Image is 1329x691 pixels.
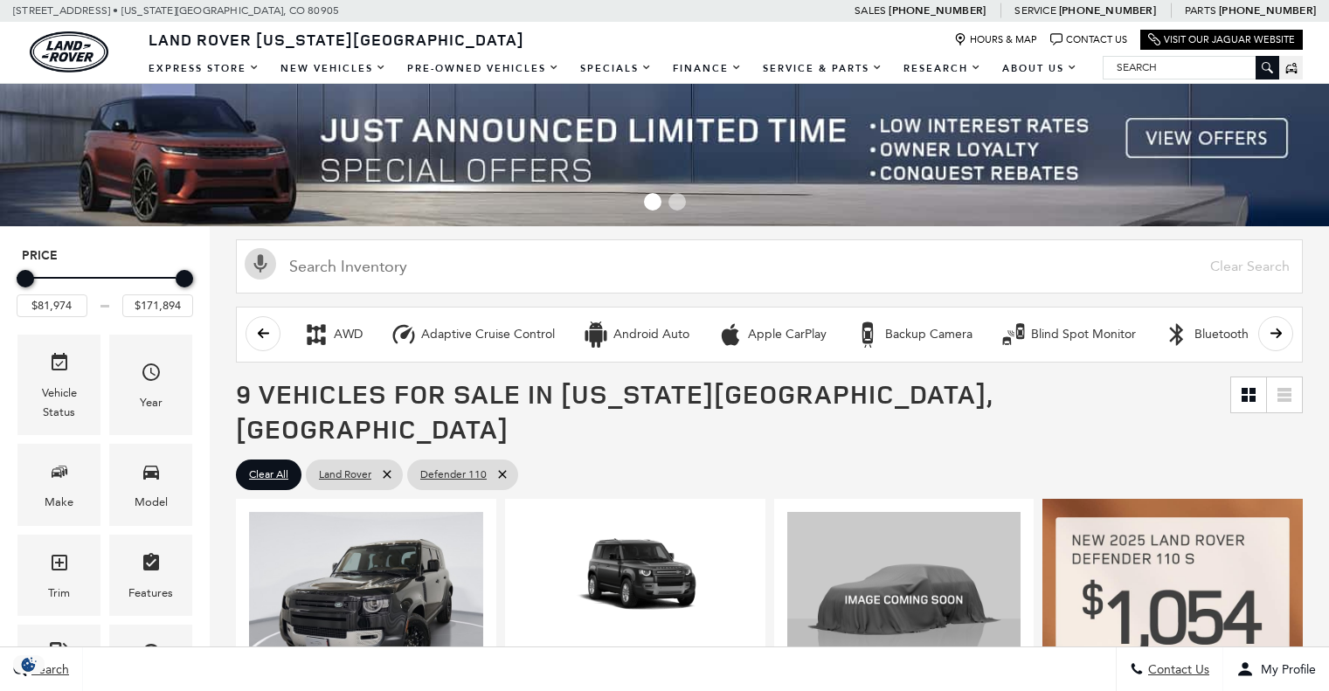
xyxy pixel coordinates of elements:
[845,316,982,353] button: Backup CameraBackup Camera
[135,493,168,512] div: Model
[573,316,699,353] button: Android AutoAndroid Auto
[1254,662,1316,677] span: My Profile
[570,53,662,84] a: Specials
[109,335,192,435] div: YearYear
[668,193,686,211] span: Go to slide 2
[1185,4,1216,17] span: Parts
[1219,3,1316,17] a: [PHONE_NUMBER]
[45,493,73,512] div: Make
[748,327,827,342] div: Apple CarPlay
[518,512,752,644] img: 2025 LAND ROVER Defender 110 400PS S
[787,512,1021,688] img: 2025 LAND ROVER Defender 110 S
[1104,57,1278,78] input: Search
[613,327,689,342] div: Android Auto
[141,357,162,393] span: Year
[138,29,535,50] a: Land Rover [US_STATE][GEOGRAPHIC_DATA]
[246,316,280,351] button: scroll left
[381,316,564,353] button: Adaptive Cruise ControlAdaptive Cruise Control
[49,348,70,384] span: Vehicle
[893,53,992,84] a: Research
[236,239,1303,294] input: Search Inventory
[9,655,49,674] section: Click to Open Cookie Consent Modal
[17,294,87,317] input: Minimum
[48,584,70,603] div: Trim
[752,53,893,84] a: Service & Parts
[249,464,288,486] span: Clear All
[30,31,108,73] a: land-rover
[128,584,173,603] div: Features
[397,53,570,84] a: Pre-Owned Vehicles
[421,327,555,342] div: Adaptive Cruise Control
[31,384,87,422] div: Vehicle Status
[270,53,397,84] a: New Vehicles
[992,53,1088,84] a: About Us
[141,457,162,493] span: Model
[17,335,100,435] div: VehicleVehicle Status
[141,638,162,674] span: Transmission
[17,535,100,616] div: TrimTrim
[140,393,163,412] div: Year
[49,548,70,584] span: Trim
[1148,33,1295,46] a: Visit Our Jaguar Website
[17,444,100,525] div: MakeMake
[30,31,108,73] img: Land Rover
[717,321,744,348] div: Apple CarPlay
[13,4,339,17] a: [STREET_ADDRESS] • [US_STATE][GEOGRAPHIC_DATA], CO 80905
[1223,647,1329,691] button: Open user profile menu
[420,464,487,486] span: Defender 110
[1144,662,1209,677] span: Contact Us
[138,53,270,84] a: EXPRESS STORE
[294,316,372,353] button: AWDAWD
[319,464,371,486] span: Land Rover
[303,321,329,348] div: AWD
[1059,3,1156,17] a: [PHONE_NUMBER]
[236,376,993,446] span: 9 Vehicles for Sale in [US_STATE][GEOGRAPHIC_DATA], [GEOGRAPHIC_DATA]
[249,512,483,688] img: 2025 LAND ROVER Defender 110 S
[662,53,752,84] a: Finance
[991,316,1146,353] button: Blind Spot MonitorBlind Spot Monitor
[1031,327,1136,342] div: Blind Spot Monitor
[708,316,836,353] button: Apple CarPlayApple CarPlay
[176,270,193,287] div: Maximum Price
[391,321,417,348] div: Adaptive Cruise Control
[245,248,276,280] svg: Click to toggle on voice search
[9,655,49,674] img: Opt-Out Icon
[889,3,986,17] a: [PHONE_NUMBER]
[17,270,34,287] div: Minimum Price
[855,4,886,17] span: Sales
[49,457,70,493] span: Make
[1000,321,1027,348] div: Blind Spot Monitor
[22,248,188,264] h5: Price
[583,321,609,348] div: Android Auto
[885,327,973,342] div: Backup Camera
[855,321,881,348] div: Backup Camera
[954,33,1037,46] a: Hours & Map
[1050,33,1127,46] a: Contact Us
[109,444,192,525] div: ModelModel
[109,535,192,616] div: FeaturesFeatures
[138,53,1088,84] nav: Main Navigation
[334,327,363,342] div: AWD
[1258,316,1293,351] button: scroll right
[49,638,70,674] span: Fueltype
[149,29,524,50] span: Land Rover [US_STATE][GEOGRAPHIC_DATA]
[122,294,193,317] input: Maximum
[1194,327,1249,342] div: Bluetooth
[17,264,193,317] div: Price
[141,548,162,584] span: Features
[1164,321,1190,348] div: Bluetooth
[1014,4,1056,17] span: Service
[644,193,661,211] span: Go to slide 1
[1154,316,1258,353] button: BluetoothBluetooth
